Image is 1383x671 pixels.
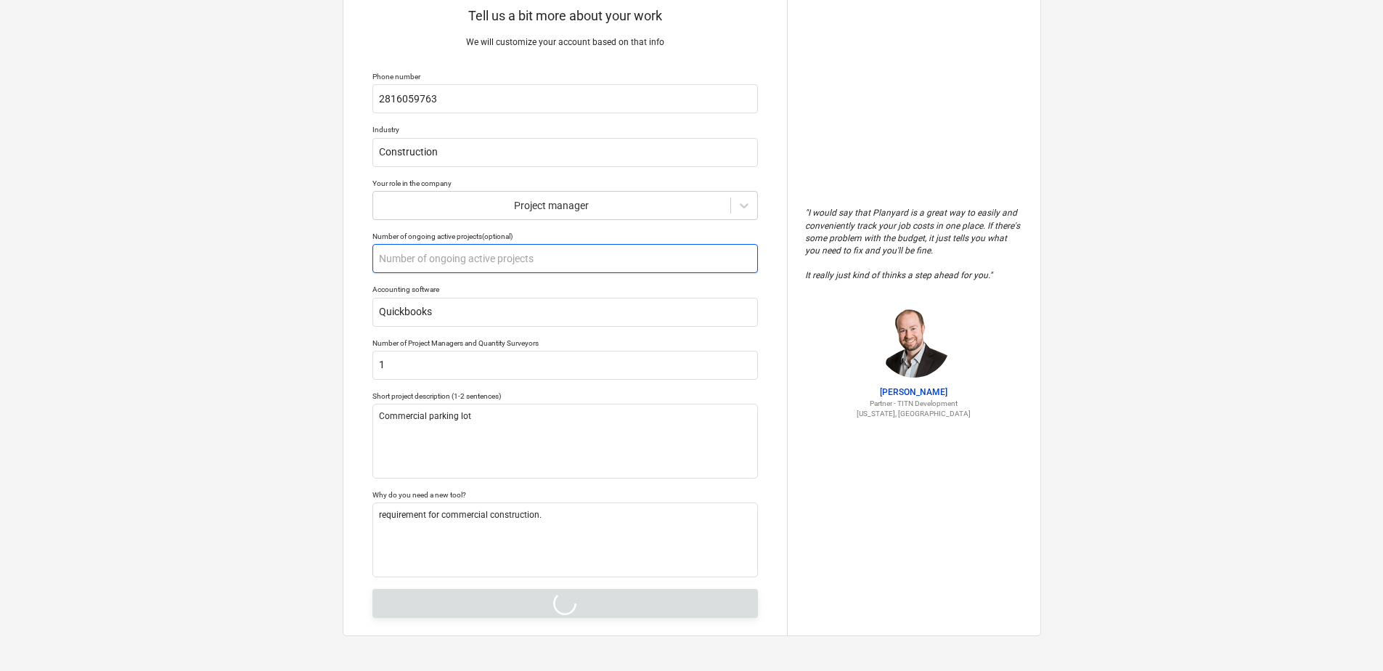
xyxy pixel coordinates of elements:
[805,399,1023,408] p: Partner - TITN Development
[372,72,758,81] div: Phone number
[372,125,758,134] div: Industry
[372,351,758,380] input: Number of Project Managers and Quantity Surveyors
[1310,601,1383,671] iframe: Chat Widget
[372,503,758,577] textarea: requirement for commercial construction.
[805,409,1023,418] p: [US_STATE], [GEOGRAPHIC_DATA]
[372,490,758,500] div: Why do you need a new tool?
[805,386,1023,399] p: [PERSON_NAME]
[372,232,758,241] div: Number of ongoing active projects (optional)
[372,298,758,327] input: Accounting software
[372,179,758,188] div: Your role in the company
[372,244,758,273] input: Number of ongoing active projects
[372,404,758,479] textarea: Commercial parking lot
[372,84,758,113] input: Your phone number
[372,138,758,167] input: Industry
[372,36,758,49] p: We will customize your account based on that info
[878,305,950,378] img: Jordan Cohen
[372,391,758,401] div: Short project description (1-2 sentences)
[805,207,1023,282] p: " I would say that Planyard is a great way to easily and conveniently track your job costs in one...
[372,338,758,348] div: Number of Project Managers and Quantity Surveyors
[372,285,758,294] div: Accounting software
[372,7,758,25] p: Tell us a bit more about your work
